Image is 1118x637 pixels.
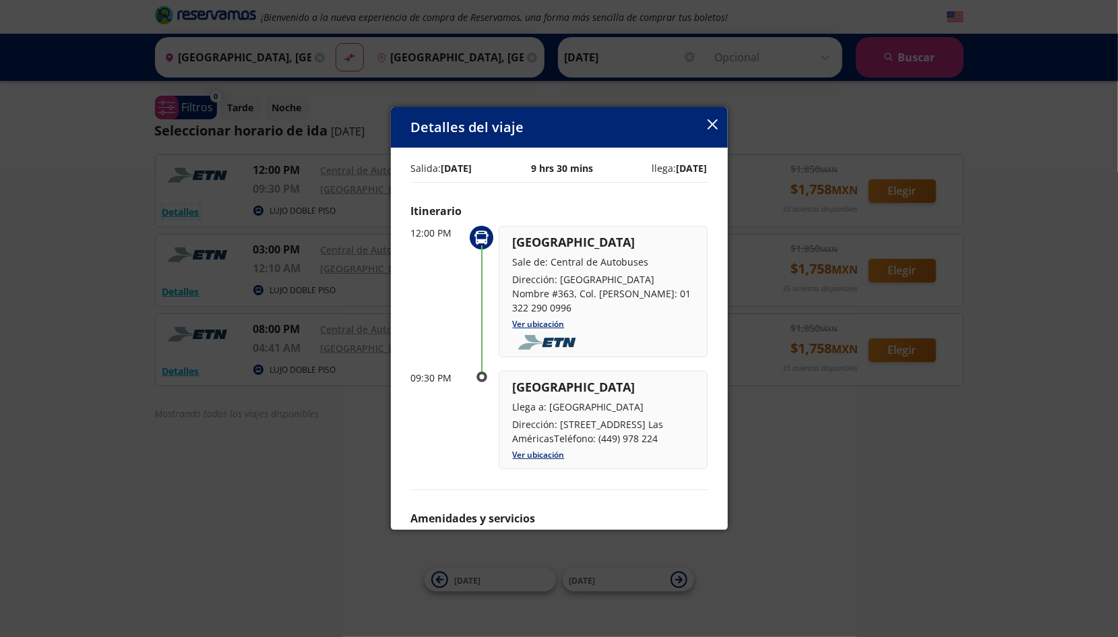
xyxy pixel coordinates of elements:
[513,255,693,269] p: Sale de: Central de Autobuses
[677,162,708,175] b: [DATE]
[411,371,465,385] p: 09:30 PM
[411,117,524,138] p: Detalles del viaje
[411,203,708,219] p: Itinerario
[652,161,708,175] p: llega:
[411,161,472,175] p: Salida:
[411,226,465,240] p: 12:00 PM
[513,335,585,350] img: foobar2.png
[513,449,565,460] a: Ver ubicación
[531,161,593,175] p: 9 hrs 30 mins
[513,272,693,315] p: Dirección: [GEOGRAPHIC_DATA] Nombre #363, Col. [PERSON_NAME]: 01 322 290 0996
[513,400,693,414] p: Llega a: [GEOGRAPHIC_DATA]
[441,162,472,175] b: [DATE]
[513,233,693,251] p: [GEOGRAPHIC_DATA]
[513,417,693,446] p: Dirección: [STREET_ADDRESS] Las AméricasTeléfono: (449) 978 224
[513,318,565,330] a: Ver ubicación
[411,510,708,526] p: Amenidades y servicios
[513,378,693,396] p: [GEOGRAPHIC_DATA]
